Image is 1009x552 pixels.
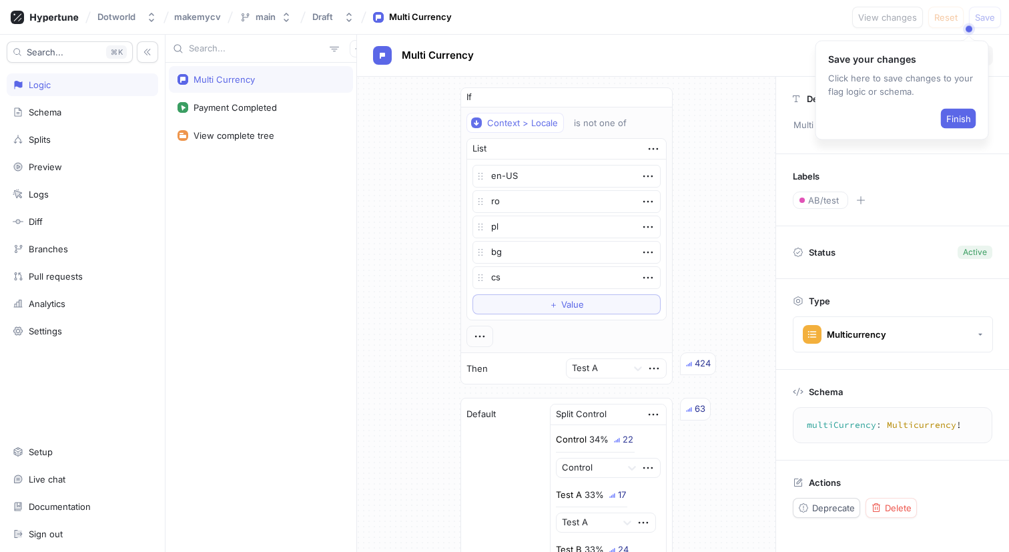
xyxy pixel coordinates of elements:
textarea: cs [472,266,661,289]
div: main [256,11,276,23]
button: AB/test [793,192,848,209]
div: Draft [312,11,333,23]
button: Finish [941,109,976,129]
input: Search... [189,42,324,55]
div: Logic [29,79,51,90]
p: If [466,91,472,104]
p: Labels [793,171,819,182]
p: Test A [556,489,582,502]
p: Multi currency split [787,114,998,137]
div: Schema [29,107,61,117]
button: Deprecate [793,498,860,518]
div: Preview [29,162,62,172]
span: AB/test [808,196,839,204]
button: is not one of [568,113,646,133]
div: Multicurrency [827,329,886,340]
div: Active [963,246,987,258]
span: Deprecate [812,504,855,512]
span: View changes [858,13,917,21]
button: Reset [928,7,964,28]
textarea: bg [472,241,661,264]
a: Documentation [7,495,158,518]
div: Pull requests [29,271,83,282]
p: Status [809,243,835,262]
span: Multi Currency [402,50,474,61]
p: Default [466,408,496,421]
div: Sign out [29,529,63,539]
div: Context > Locale [487,117,558,129]
span: Finish [946,115,971,123]
div: Payment Completed [194,102,277,113]
p: Schema [809,386,843,397]
div: is not one of [574,117,627,129]
button: Multicurrency [793,316,993,352]
div: Splits [29,134,51,145]
div: View complete tree [194,130,274,141]
p: Click here to save changes to your flag logic or schema. [828,71,976,98]
p: Then [466,362,488,376]
div: 22 [623,435,633,444]
div: Documentation [29,501,91,512]
span: Value [561,300,584,308]
div: 34% [589,435,609,444]
span: Delete [885,504,912,512]
div: Settings [29,326,62,336]
button: Search...K [7,41,133,63]
div: Branches [29,244,68,254]
div: Split Control [556,408,607,421]
button: Delete [866,498,917,518]
textarea: pl [472,216,661,238]
p: Actions [809,477,841,488]
div: Setup [29,447,53,457]
div: Multi Currency [194,74,255,85]
button: Save [969,7,1001,28]
button: main [234,6,297,28]
div: 63 [695,402,705,416]
span: ＋ [549,300,558,308]
button: View changes [852,7,923,28]
button: Context > Locale [466,113,564,133]
div: Dotworld [97,11,135,23]
button: ＋Value [472,294,661,314]
button: Draft [307,6,360,28]
textarea: en-US [472,165,661,188]
div: 424 [695,357,711,370]
div: K [106,45,127,59]
div: 17 [618,491,626,499]
div: Multi Currency [389,11,452,24]
div: Live chat [29,474,65,485]
span: makemycv [174,12,221,21]
p: Control [556,433,587,447]
div: Logs [29,189,49,200]
p: Type [809,296,830,306]
span: Search... [27,48,63,56]
p: Save your changes [828,52,976,66]
span: Reset [934,13,958,21]
textarea: multiCurrency: Multicurrency! [799,413,986,437]
div: Analytics [29,298,65,309]
button: Dotworld [92,6,162,28]
textarea: ro [472,190,661,213]
div: 33% [585,491,604,499]
p: Description [807,93,855,104]
span: Save [975,13,995,21]
div: Diff [29,216,43,227]
div: List [472,142,486,156]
